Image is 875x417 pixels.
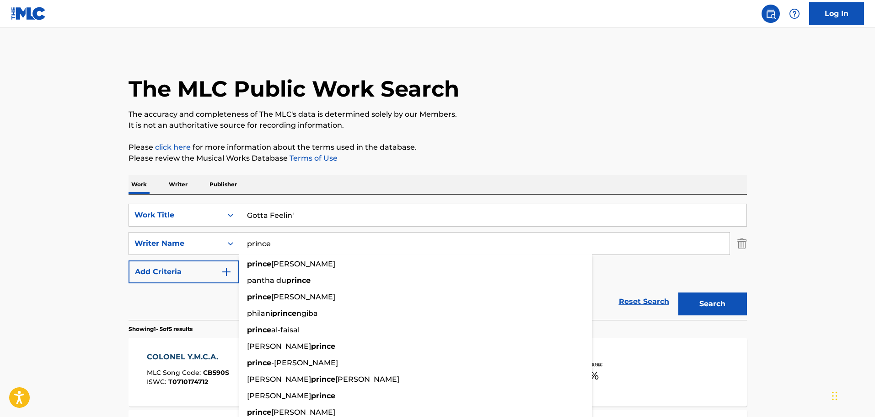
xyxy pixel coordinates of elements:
button: Add Criteria [129,260,239,283]
a: COLONEL Y.M.C.A.MLC Song Code:CB590SISWC:T0710174712Writers (3)[PERSON_NAME], [PERSON_NAME], [PER... [129,338,747,406]
strong: prince [311,391,335,400]
div: Work Title [134,210,217,221]
span: [PERSON_NAME] [271,408,335,417]
strong: prince [247,358,271,367]
p: Writer [166,175,190,194]
a: Log In [809,2,864,25]
strong: prince [247,408,271,417]
p: The accuracy and completeness of The MLC's data is determined solely by our Members. [129,109,747,120]
strong: prince [286,276,311,285]
img: help [789,8,800,19]
span: T0710174712 [168,378,208,386]
p: Please for more information about the terms used in the database. [129,142,747,153]
div: Help [785,5,804,23]
button: Search [678,292,747,315]
strong: prince [272,309,296,318]
img: MLC Logo [11,7,46,20]
a: click here [155,143,191,152]
a: Public Search [762,5,780,23]
span: [PERSON_NAME] [247,342,311,351]
img: Delete Criterion [737,232,747,255]
div: COLONEL Y.M.C.A. [147,352,229,363]
form: Search Form [129,204,747,320]
a: Terms of Use [288,154,338,162]
p: Work [129,175,150,194]
p: Publisher [207,175,240,194]
strong: prince [247,260,271,268]
span: [PERSON_NAME] [271,260,335,268]
strong: prince [311,342,335,351]
span: [PERSON_NAME] [247,375,311,384]
h1: The MLC Public Work Search [129,75,459,103]
a: Reset Search [614,292,674,312]
span: CB590S [203,368,229,377]
strong: prince [311,375,335,384]
span: al-faisal [271,325,300,334]
iframe: Chat Widget [829,373,875,417]
img: 9d2ae6d4665cec9f34b9.svg [221,266,232,277]
img: search [765,8,776,19]
p: It is not an authoritative source for recording information. [129,120,747,131]
span: ngiba [296,309,318,318]
p: Showing 1 - 5 of 5 results [129,325,193,333]
span: [PERSON_NAME] [335,375,399,384]
span: ISWC : [147,378,168,386]
span: philani [247,309,272,318]
span: [PERSON_NAME] [247,391,311,400]
div: Drag [832,382,837,410]
span: [PERSON_NAME] [271,292,335,301]
span: pantha du [247,276,286,285]
strong: prince [247,325,271,334]
span: -[PERSON_NAME] [271,358,338,367]
span: MLC Song Code : [147,368,203,377]
strong: prince [247,292,271,301]
p: Please review the Musical Works Database [129,153,747,164]
div: Writer Name [134,238,217,249]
